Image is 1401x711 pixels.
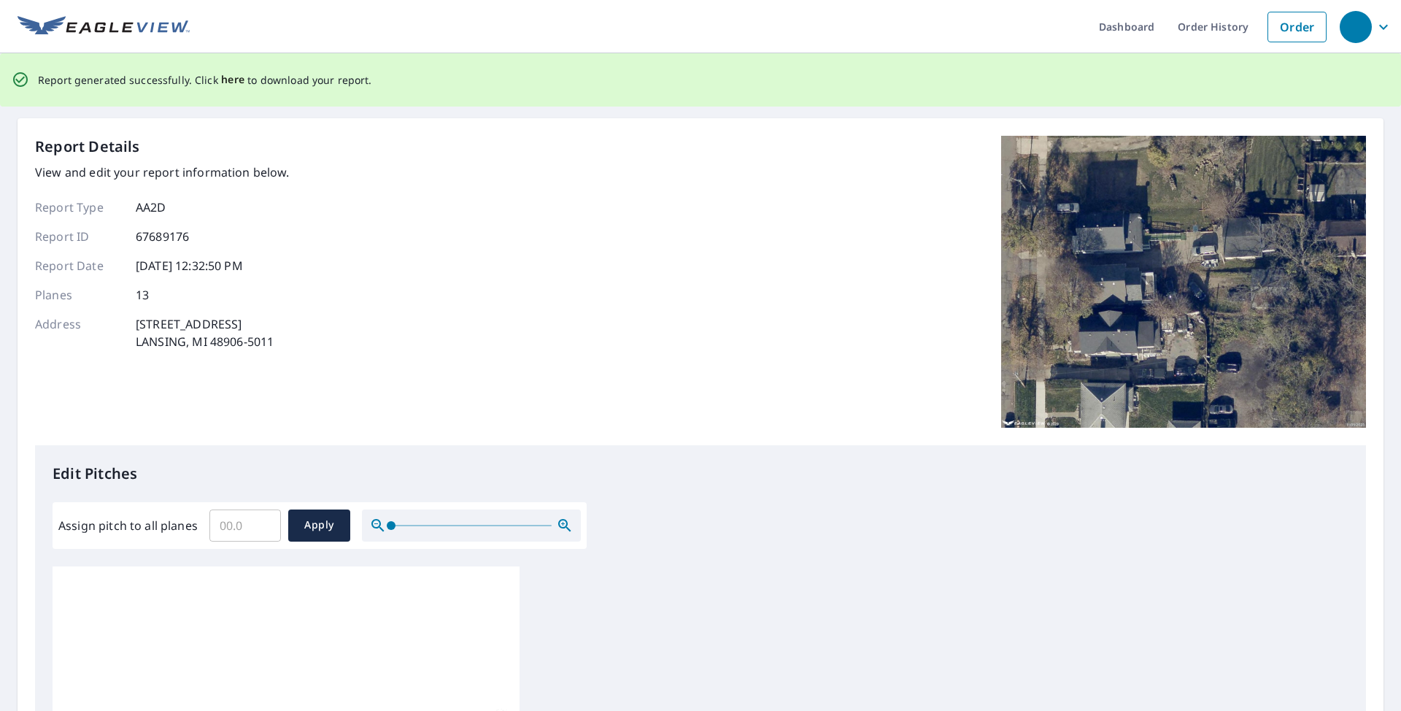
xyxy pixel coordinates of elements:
[35,136,140,158] p: Report Details
[136,199,166,216] p: AA2D
[136,257,243,274] p: [DATE] 12:32:50 PM
[209,505,281,546] input: 00.0
[35,199,123,216] p: Report Type
[58,517,198,534] label: Assign pitch to all planes
[35,164,290,181] p: View and edit your report information below.
[35,257,123,274] p: Report Date
[35,286,123,304] p: Planes
[1267,12,1327,42] a: Order
[53,463,1348,485] p: Edit Pitches
[288,510,350,542] button: Apply
[1001,136,1366,428] img: Top image
[38,71,372,89] p: Report generated successfully. Click to download your report.
[136,315,274,350] p: [STREET_ADDRESS] LANSING, MI 48906-5011
[221,71,245,89] button: here
[300,516,339,534] span: Apply
[35,315,123,350] p: Address
[35,228,123,245] p: Report ID
[18,16,190,38] img: EV Logo
[136,228,189,245] p: 67689176
[136,286,149,304] p: 13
